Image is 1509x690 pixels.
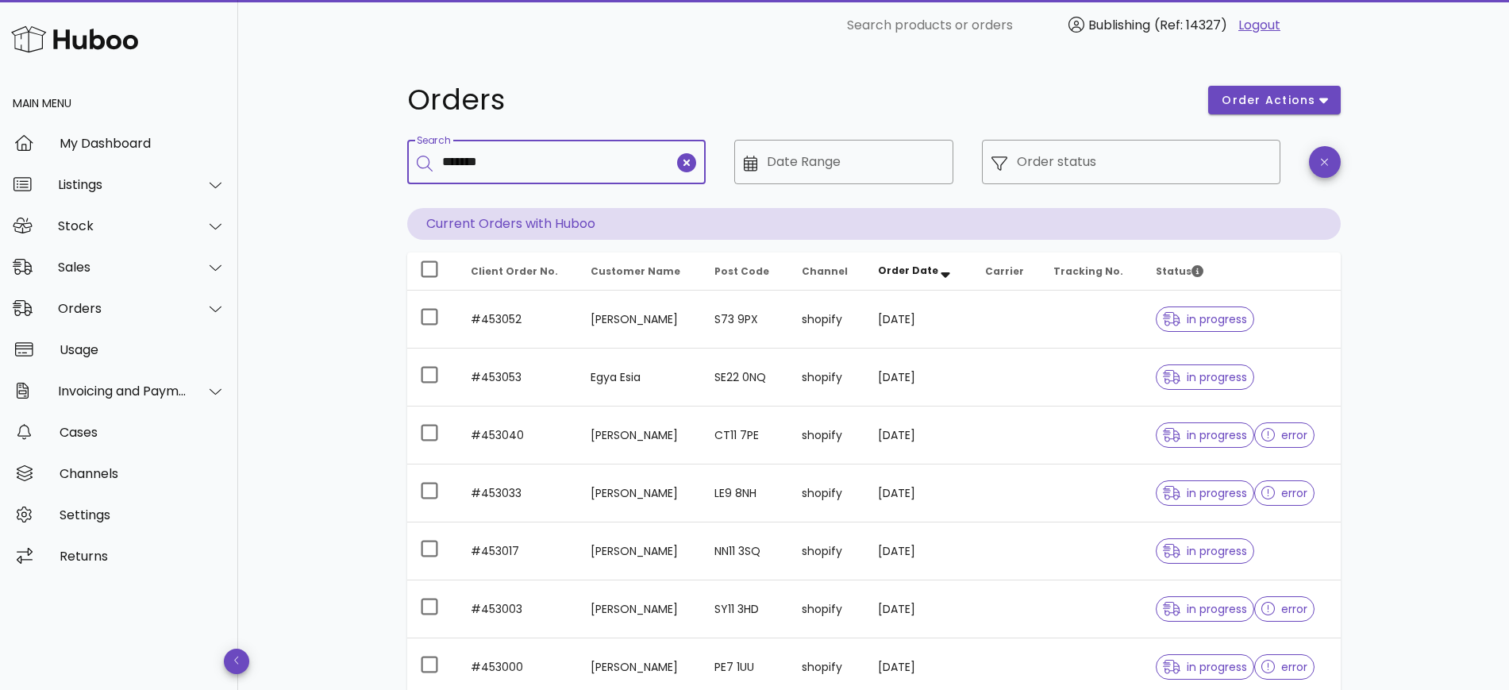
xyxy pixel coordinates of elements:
div: Sales [58,260,187,275]
p: Current Orders with Huboo [407,208,1341,240]
label: Search [417,135,450,147]
td: shopify [789,580,865,638]
td: #453003 [458,580,579,638]
td: [DATE] [865,349,972,407]
td: SE22 0NQ [702,349,789,407]
td: #453053 [458,349,579,407]
img: Huboo Logo [11,22,138,56]
span: Order Date [878,264,938,277]
span: Tracking No. [1053,264,1123,278]
div: Cases [60,425,225,440]
td: [PERSON_NAME] [578,464,701,522]
div: Channels [60,466,225,481]
div: Invoicing and Payments [58,384,187,399]
td: [PERSON_NAME] [578,291,701,349]
td: #453040 [458,407,579,464]
span: error [1261,661,1308,673]
span: Bublishing [1088,16,1150,34]
button: clear icon [677,153,696,172]
span: in progress [1163,314,1247,325]
th: Status [1143,252,1341,291]
span: in progress [1163,545,1247,557]
td: shopify [789,464,865,522]
span: in progress [1163,661,1247,673]
span: Post Code [714,264,769,278]
td: CT11 7PE [702,407,789,464]
th: Carrier [972,252,1041,291]
span: Carrier [985,264,1024,278]
span: in progress [1163,603,1247,615]
td: LE9 8NH [702,464,789,522]
td: S73 9PX [702,291,789,349]
span: Client Order No. [471,264,558,278]
h1: Orders [407,86,1190,114]
th: Tracking No. [1041,252,1142,291]
span: in progress [1163,372,1247,383]
td: [DATE] [865,580,972,638]
span: error [1261,603,1308,615]
td: [DATE] [865,407,972,464]
td: #453052 [458,291,579,349]
td: shopify [789,522,865,580]
span: in progress [1163,430,1247,441]
td: shopify [789,407,865,464]
span: Status [1156,264,1203,278]
td: #453017 [458,522,579,580]
td: [PERSON_NAME] [578,580,701,638]
td: [DATE] [865,291,972,349]
div: Stock [58,218,187,233]
td: [PERSON_NAME] [578,522,701,580]
div: Settings [60,507,225,522]
td: NN11 3SQ [702,522,789,580]
div: Returns [60,549,225,564]
td: shopify [789,291,865,349]
span: Channel [802,264,848,278]
a: Logout [1238,16,1280,35]
span: in progress [1163,488,1247,499]
span: (Ref: 14327) [1154,16,1227,34]
div: Orders [58,301,187,316]
td: Egya Esia [578,349,701,407]
span: error [1261,430,1308,441]
div: Usage [60,342,225,357]
th: Channel [789,252,865,291]
span: order actions [1221,92,1316,109]
td: [DATE] [865,522,972,580]
td: #453033 [458,464,579,522]
td: [PERSON_NAME] [578,407,701,464]
div: My Dashboard [60,136,225,151]
th: Customer Name [578,252,701,291]
td: SY11 3HD [702,580,789,638]
span: Customer Name [591,264,680,278]
th: Client Order No. [458,252,579,291]
td: shopify [789,349,865,407]
th: Post Code [702,252,789,291]
th: Order Date: Sorted descending. Activate to remove sorting. [865,252,972,291]
div: Listings [58,177,187,192]
td: [DATE] [865,464,972,522]
span: error [1261,488,1308,499]
button: order actions [1208,86,1340,114]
